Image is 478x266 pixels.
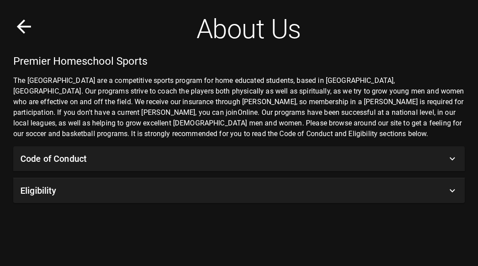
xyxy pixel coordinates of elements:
h5: Premier Homeschool Sports [13,54,465,68]
h6: Eligibility [20,184,57,198]
div: Eligibility [13,178,465,203]
h2: About Us [197,13,301,45]
p: The [GEOGRAPHIC_DATA] are a competitive sports program for home educated students, based in [GEOG... [13,75,465,139]
a: Online [238,108,258,117]
div: Code of Conduct [13,146,465,171]
h6: Code of Conduct [20,152,87,166]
